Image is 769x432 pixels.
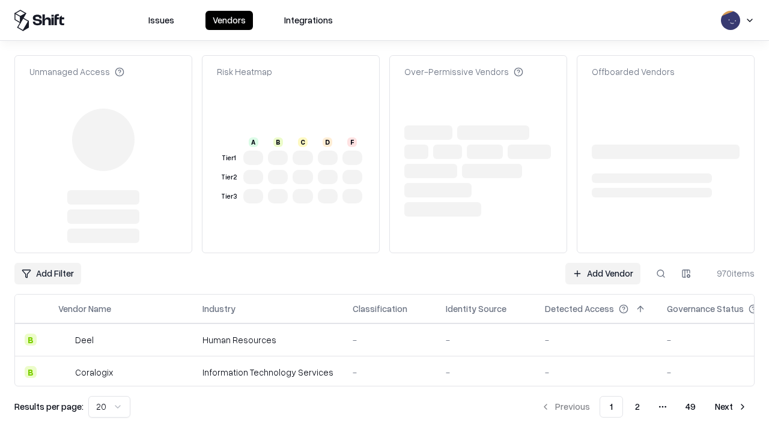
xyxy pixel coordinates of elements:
button: Next [708,396,755,418]
div: - [353,334,427,346]
p: Results per page: [14,400,84,413]
div: Tier 3 [219,191,239,202]
button: Add Filter [14,263,81,284]
div: F [347,137,357,147]
button: Vendors [205,11,253,30]
div: - [446,334,526,346]
div: - [545,334,648,346]
div: - [545,366,648,379]
div: Offboarded Vendors [592,65,675,78]
div: Industry [202,302,236,315]
div: B [25,366,37,378]
button: 1 [600,396,623,418]
div: Over-Permissive Vendors [404,65,523,78]
div: - [353,366,427,379]
button: Issues [141,11,181,30]
nav: pagination [533,396,755,418]
div: Risk Heatmap [217,65,272,78]
div: A [249,137,258,147]
div: Vendor Name [58,302,111,315]
div: 970 items [707,267,755,280]
div: Classification [353,302,407,315]
div: Detected Access [545,302,614,315]
div: Human Resources [202,334,333,346]
div: B [273,137,283,147]
img: Deel [58,334,70,346]
div: Tier 2 [219,172,239,182]
div: D [323,137,332,147]
button: 49 [676,396,705,418]
div: C [298,137,308,147]
div: Identity Source [446,302,506,315]
img: Coralogix [58,366,70,378]
div: Governance Status [667,302,744,315]
div: Unmanaged Access [29,65,124,78]
a: Add Vendor [565,263,640,284]
button: Integrations [277,11,340,30]
div: Tier 1 [219,153,239,163]
button: 2 [625,396,649,418]
div: Information Technology Services [202,366,333,379]
div: - [446,366,526,379]
div: Coralogix [75,366,113,379]
div: Deel [75,334,94,346]
div: B [25,334,37,346]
